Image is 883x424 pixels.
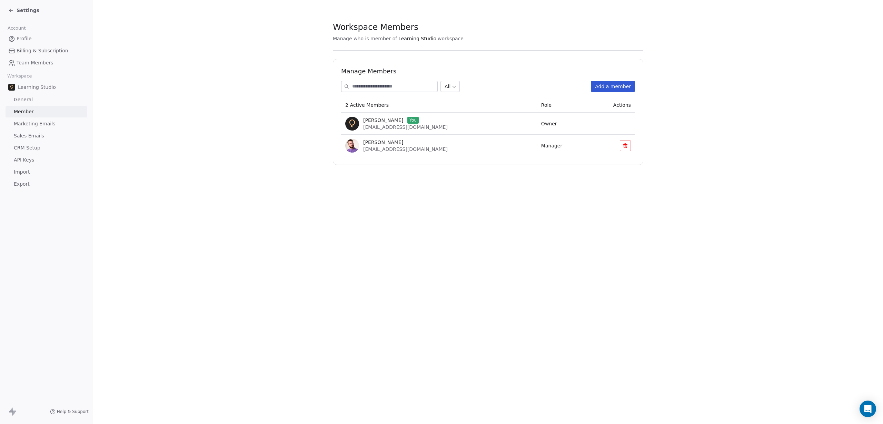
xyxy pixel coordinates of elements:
[17,35,32,42] span: Profile
[8,84,15,91] img: Logo-Taughtful-500x500.png
[14,96,33,103] span: General
[14,180,30,188] span: Export
[18,84,56,91] span: Learning Studio
[6,142,87,154] a: CRM Setup
[341,67,635,75] h1: Manage Members
[6,118,87,130] a: Marketing Emails
[57,409,89,414] span: Help & Support
[4,71,35,81] span: Workspace
[14,144,40,152] span: CRM Setup
[541,102,552,108] span: Role
[541,121,557,126] span: Owner
[6,130,87,142] a: Sales Emails
[613,102,631,108] span: Actions
[438,35,464,42] span: workspace
[6,178,87,190] a: Export
[50,409,89,414] a: Help & Support
[17,59,53,66] span: Team Members
[6,106,87,117] a: Member
[4,23,29,33] span: Account
[591,81,635,92] button: Add a member
[541,143,562,148] span: Manager
[860,401,876,417] div: Open Intercom Messenger
[6,45,87,56] a: Billing & Subscription
[6,94,87,105] a: General
[398,35,436,42] span: Learning Studio
[407,117,419,124] span: You
[333,35,397,42] span: Manage who is member of
[333,22,418,32] span: Workspace Members
[345,117,359,131] img: Logo-Taughtful-500x500.png
[345,102,389,108] span: 2 Active Members
[6,154,87,166] a: API Keys
[6,57,87,69] a: Team Members
[363,146,448,152] span: [EMAIL_ADDRESS][DOMAIN_NAME]
[14,108,34,115] span: Member
[363,117,403,124] span: [PERSON_NAME]
[14,120,55,127] span: Marketing Emails
[17,7,39,14] span: Settings
[8,7,39,14] a: Settings
[14,168,30,176] span: Import
[6,166,87,178] a: Import
[363,139,403,146] span: [PERSON_NAME]
[14,156,34,164] span: API Keys
[6,33,87,44] a: Profile
[17,47,68,54] span: Billing & Subscription
[14,132,44,139] span: Sales Emails
[363,124,448,130] span: [EMAIL_ADDRESS][DOMAIN_NAME]
[345,139,359,153] img: RA8rXuPHOeG6NvUgjKvk9Whljl0-NFksr4wkONX0M_4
